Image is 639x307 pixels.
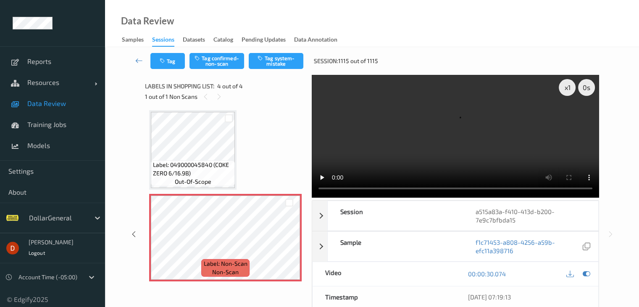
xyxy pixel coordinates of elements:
span: non-scan [212,268,239,276]
div: 1 out of 1 Non Scans [145,91,306,102]
div: Samples [122,35,144,46]
span: 1115 out of 1115 [338,57,378,65]
a: Sessions [152,34,183,47]
div: Sample [328,232,463,261]
span: Session: [314,57,338,65]
div: Sessiona515a83a-f410-413d-b200-7e9c7bfbda15 [312,201,599,231]
div: Datasets [183,35,205,46]
button: Tag system-mistake [249,53,303,69]
div: a515a83a-f410-413d-b200-7e9c7bfbda15 [463,201,598,230]
div: x 1 [559,79,576,96]
a: f1c71453-a808-4256-a59b-efc11a398716 [476,238,581,255]
span: Label: Non-Scan [204,259,247,268]
a: Samples [122,34,152,46]
div: 0 s [578,79,595,96]
div: Pending Updates [242,35,286,46]
div: [DATE] 07:19:13 [468,293,586,301]
span: 4 out of 4 [217,82,243,90]
a: Data Annotation [294,34,346,46]
span: out-of-scope [175,177,211,186]
button: Tag confirmed-non-scan [189,53,244,69]
span: Labels in shopping list: [145,82,214,90]
a: Datasets [183,34,213,46]
div: Samplef1c71453-a808-4256-a59b-efc11a398716 [312,231,599,262]
div: Data Annotation [294,35,337,46]
div: Catalog [213,35,233,46]
div: Session [328,201,463,230]
a: Pending Updates [242,34,294,46]
a: 00:00:30.074 [468,270,506,278]
div: Sessions [152,35,174,47]
button: Tag [150,53,185,69]
span: Label: 049000045840 (COKE ZERO 6/16.9B) [153,161,233,177]
div: Video [313,262,455,286]
div: Data Review [121,17,174,25]
a: Catalog [213,34,242,46]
